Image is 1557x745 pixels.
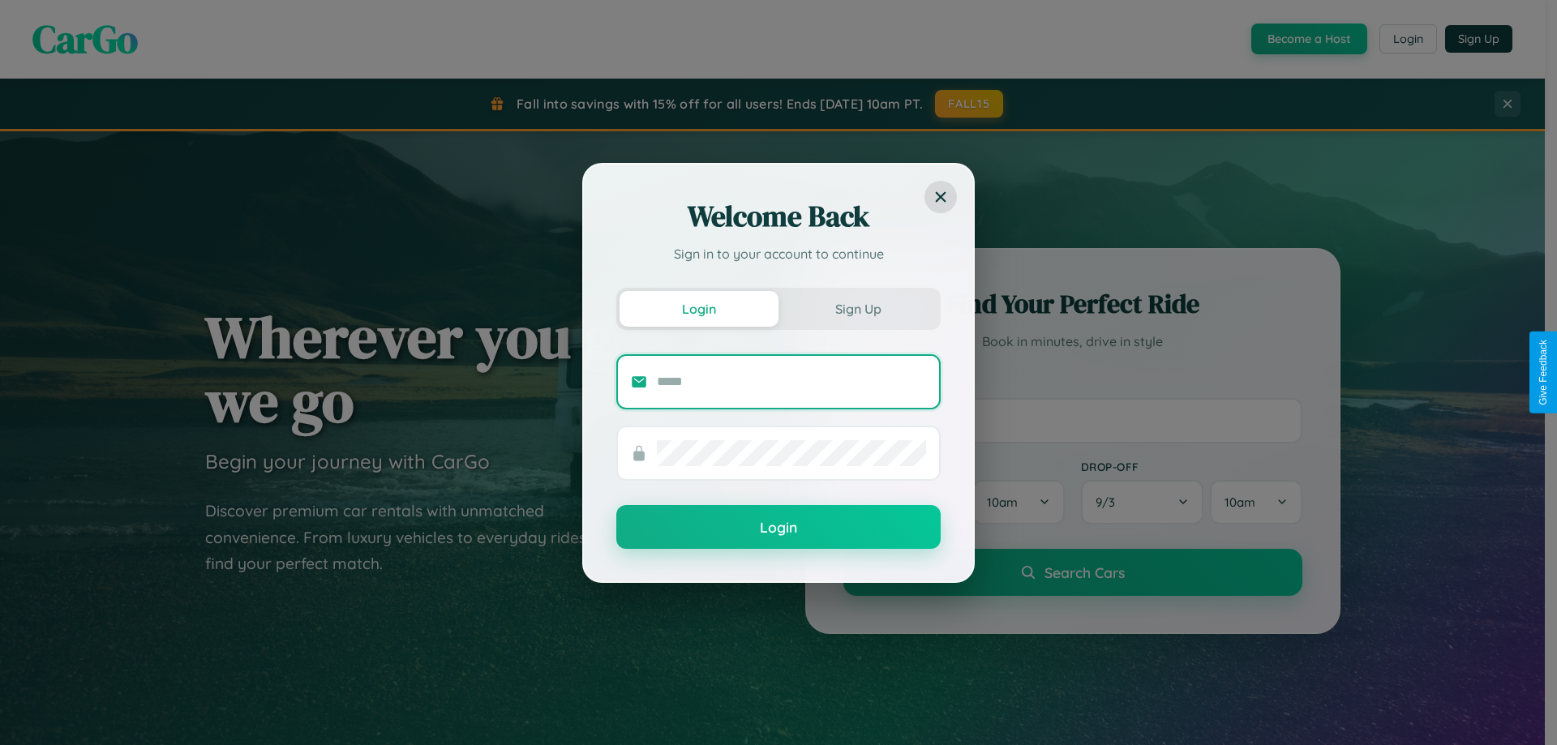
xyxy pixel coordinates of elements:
[616,244,941,263] p: Sign in to your account to continue
[778,291,937,327] button: Sign Up
[620,291,778,327] button: Login
[616,505,941,549] button: Login
[616,197,941,236] h2: Welcome Back
[1538,340,1549,405] div: Give Feedback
